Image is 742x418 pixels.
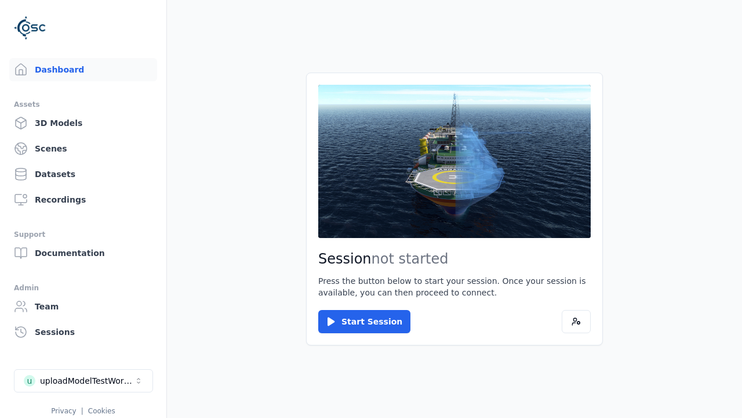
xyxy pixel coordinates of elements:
span: | [81,407,83,415]
div: uploadModelTestWorkspace [40,375,134,387]
div: Assets [14,98,152,111]
button: Select a workspace [14,369,153,392]
div: Support [14,228,152,242]
a: Team [9,295,157,318]
div: u [24,375,35,387]
button: Start Session [318,310,410,333]
img: Logo [14,12,46,44]
a: Sessions [9,320,157,344]
a: 3D Models [9,111,157,135]
a: Dashboard [9,58,157,81]
a: Documentation [9,242,157,265]
a: Privacy [51,407,76,415]
div: Admin [14,281,152,295]
a: Cookies [88,407,115,415]
p: Press the button below to start your session. Once your session is available, you can then procee... [318,275,591,298]
a: Recordings [9,188,157,211]
a: Scenes [9,137,157,160]
span: not started [372,251,449,267]
a: Datasets [9,163,157,186]
h2: Session [318,250,591,268]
